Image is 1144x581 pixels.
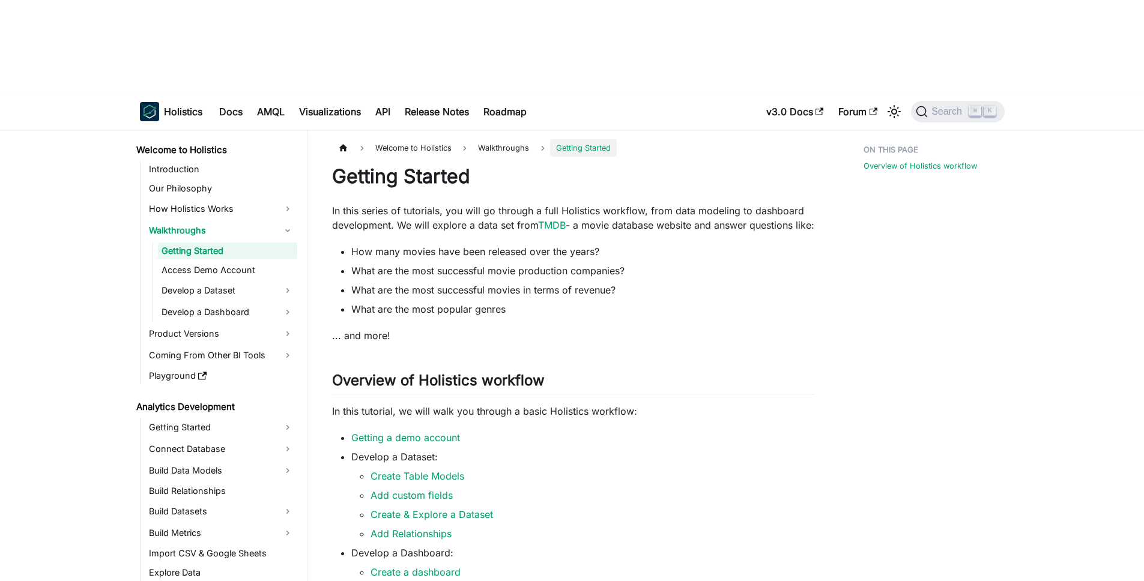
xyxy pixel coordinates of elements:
a: Import CSV & Google Sheets [145,545,297,562]
a: Getting Started [158,242,297,259]
a: Analytics Development [133,399,297,415]
a: Welcome to Holistics [133,142,297,158]
a: Develop a Dashboard [158,303,297,322]
a: Docs [212,102,250,121]
a: Build Datasets [145,502,297,521]
kbd: K [984,106,996,116]
a: How Holistics Works [145,199,297,218]
button: Search (Command+K) [911,101,1004,122]
a: Introduction [145,161,297,178]
p: In this series of tutorials, you will go through a full Holistics workflow, from data modeling to... [332,203,816,232]
a: Create a dashboard [371,566,461,578]
a: Getting a demo account [351,432,460,444]
a: Build Metrics [145,523,297,543]
a: Build Relationships [145,483,297,499]
a: Add Relationships [371,528,452,540]
nav: Breadcrumbs [332,139,816,157]
a: Build Data Models [145,461,297,480]
a: Forum [831,102,885,121]
span: Walkthroughs [472,139,535,157]
a: AMQL [250,102,292,121]
li: How many movies have been released over the years? [351,244,816,259]
span: Getting Started [550,139,617,157]
a: Connect Database [145,439,297,459]
a: Add custom fields [371,489,453,501]
a: Develop a Dataset [158,281,297,300]
a: Our Philosophy [145,180,297,197]
a: Walkthroughs [145,221,297,240]
p: In this tutorial, we will walk you through a basic Holistics workflow: [332,404,816,418]
a: Getting Started [145,418,297,437]
kbd: ⌘ [969,106,981,116]
li: What are the most successful movies in terms of revenue? [351,283,816,297]
a: Playground [145,367,297,384]
li: Develop a Dataset: [351,450,816,541]
a: Coming From Other BI Tools [145,346,297,365]
span: Welcome to Holistics [369,139,458,157]
a: v3.0 Docs [759,102,831,121]
h1: Getting Started [332,164,816,188]
img: Holistics [140,102,159,121]
h2: Overview of Holistics workflow [332,372,816,394]
a: Access Demo Account [158,262,297,278]
span: Search [928,106,969,117]
a: Release Notes [398,102,476,121]
a: Create & Explore a Dataset [371,508,493,520]
li: What are the most popular genres [351,302,816,316]
li: What are the most successful movie production companies? [351,263,816,278]
a: TMDB [538,219,566,231]
a: HolisticsHolistics [140,102,202,121]
a: Explore Data [145,564,297,581]
a: Visualizations [292,102,368,121]
b: Holistics [164,104,202,119]
a: Create Table Models [371,470,464,482]
p: ... and more! [332,328,816,343]
a: Home page [332,139,355,157]
a: API [368,102,398,121]
a: Roadmap [476,102,534,121]
a: Overview of Holistics workflow [864,160,977,172]
a: Product Versions [145,324,297,343]
button: Switch between dark and light mode (currently light mode) [885,102,904,121]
